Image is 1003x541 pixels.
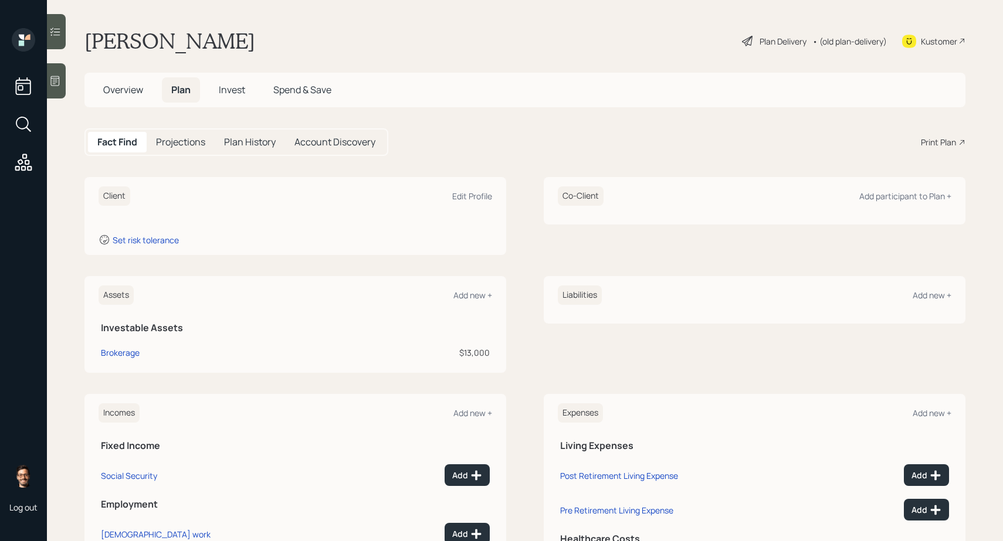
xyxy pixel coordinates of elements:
div: [DEMOGRAPHIC_DATA] work [101,529,211,540]
div: Print Plan [921,136,956,148]
span: Plan [171,83,191,96]
div: Add [911,469,941,481]
div: $13,000 [318,346,490,359]
div: Plan Delivery [760,35,807,47]
span: Invest [219,83,245,96]
button: Add [445,464,490,486]
button: Add [904,464,949,486]
div: Add participant to Plan + [859,190,951,202]
div: Pre Retirement Living Expense [560,505,673,516]
div: Add new + [913,290,951,301]
h5: Projections [156,137,205,148]
div: • (old plan-delivery) [812,35,887,47]
div: Set risk tolerance [113,234,179,246]
span: Spend & Save [273,83,331,96]
div: Add [452,469,482,481]
div: Social Security [101,470,157,481]
h5: Plan History [224,137,276,148]
img: sami-boghos-headshot.png [12,464,35,488]
h5: Investable Assets [101,322,490,334]
button: Add [904,499,949,520]
div: Add new + [913,407,951,418]
div: Add new + [453,290,492,301]
h5: Employment [101,499,490,510]
div: Add new + [453,407,492,418]
h6: Client [99,186,130,206]
div: Kustomer [921,35,957,47]
h5: Fixed Income [101,440,490,451]
span: Overview [103,83,143,96]
h1: [PERSON_NAME] [84,28,255,54]
div: Add [452,528,482,540]
div: Edit Profile [452,190,492,202]
h6: Assets [99,285,134,305]
h6: Liabilities [558,285,602,305]
div: Brokerage [101,346,140,359]
h6: Expenses [558,403,603,423]
div: Add [911,504,941,516]
h6: Co-Client [558,186,604,206]
h6: Incomes [99,403,140,423]
h5: Fact Find [97,137,137,148]
div: Log out [9,502,38,513]
h5: Account Discovery [294,137,375,148]
h5: Living Expenses [560,440,949,451]
div: Post Retirement Living Expense [560,470,678,481]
